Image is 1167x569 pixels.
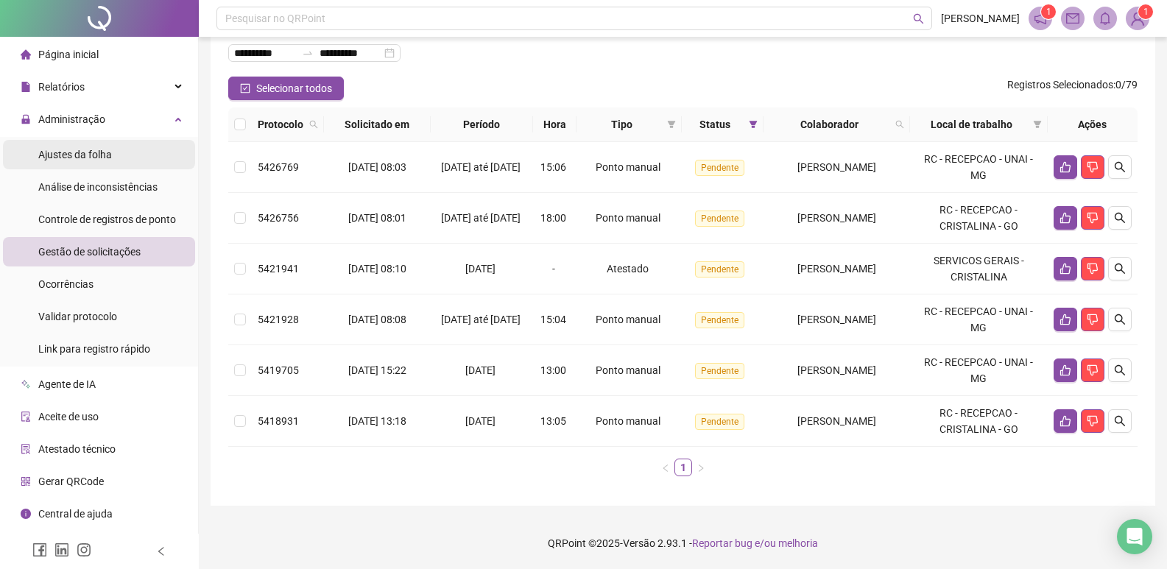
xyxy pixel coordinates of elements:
[1143,7,1149,17] span: 1
[695,211,744,227] span: Pendente
[228,77,344,100] button: Selecionar todos
[258,161,299,173] span: 5426769
[38,213,176,225] span: Controle de registros de ponto
[465,364,496,376] span: [DATE]
[348,415,406,427] span: [DATE] 13:18
[1060,415,1071,427] span: like
[1138,4,1153,19] sup: Atualize o seu contato no menu Meus Dados
[38,49,99,60] span: Página inicial
[695,363,744,379] span: Pendente
[1066,12,1079,25] span: mail
[596,415,660,427] span: Ponto manual
[910,345,1048,396] td: RC - RECEPCAO - UNAI - MG
[302,47,314,59] span: swap-right
[21,49,31,60] span: home
[306,113,321,135] span: search
[324,107,431,142] th: Solicitado em
[1087,161,1099,173] span: dislike
[256,80,332,96] span: Selecionar todos
[1114,212,1126,224] span: search
[21,476,31,487] span: qrcode
[540,314,566,325] span: 15:04
[441,212,521,224] span: [DATE] até [DATE]
[692,459,710,476] li: Próxima página
[674,459,692,476] li: 1
[309,120,318,129] span: search
[1041,4,1056,19] sup: 1
[1087,314,1099,325] span: dislike
[38,343,150,355] span: Link para registro rápido
[431,107,533,142] th: Período
[910,244,1048,294] td: SERVICOS GERAIS - CRISTALINA
[348,364,406,376] span: [DATE] 15:22
[1114,161,1126,173] span: search
[688,116,743,132] span: Status
[596,212,660,224] span: Ponto manual
[1046,7,1051,17] span: 1
[916,116,1027,132] span: Local de trabalho
[1114,314,1126,325] span: search
[533,107,577,142] th: Hora
[1060,314,1071,325] span: like
[258,314,299,325] span: 5421928
[1007,77,1138,100] span: : 0 / 79
[1114,364,1126,376] span: search
[657,459,674,476] li: Página anterior
[1060,263,1071,275] span: like
[540,415,566,427] span: 13:05
[348,212,406,224] span: [DATE] 08:01
[797,415,876,427] span: [PERSON_NAME]
[675,459,691,476] a: 1
[1099,12,1112,25] span: bell
[1127,7,1149,29] img: 76871
[258,415,299,427] span: 5418931
[797,314,876,325] span: [PERSON_NAME]
[1007,79,1113,91] span: Registros Selecionados
[38,181,158,193] span: Análise de inconsistências
[1087,263,1099,275] span: dislike
[895,120,904,129] span: search
[540,364,566,376] span: 13:00
[769,116,889,132] span: Colaborador
[38,149,112,160] span: Ajustes da folha
[1054,116,1132,132] div: Ações
[258,263,299,275] span: 5421941
[21,82,31,92] span: file
[667,120,676,129] span: filter
[348,314,406,325] span: [DATE] 08:08
[348,161,406,173] span: [DATE] 08:03
[695,160,744,176] span: Pendente
[21,509,31,519] span: info-circle
[258,212,299,224] span: 5426756
[54,543,69,557] span: linkedin
[258,116,303,132] span: Protocolo
[38,81,85,93] span: Relatórios
[441,314,521,325] span: [DATE] até [DATE]
[1060,364,1071,376] span: like
[797,212,876,224] span: [PERSON_NAME]
[797,364,876,376] span: [PERSON_NAME]
[910,396,1048,447] td: RC - RECEPCAO - CRISTALINA - GO
[302,47,314,59] span: to
[199,517,1167,569] footer: QRPoint © 2025 - 2.93.1 -
[1060,212,1071,224] span: like
[892,113,907,135] span: search
[657,459,674,476] button: left
[21,114,31,124] span: lock
[797,263,876,275] span: [PERSON_NAME]
[623,537,655,549] span: Versão
[38,246,141,258] span: Gestão de solicitações
[32,543,47,557] span: facebook
[596,314,660,325] span: Ponto manual
[941,10,1020,26] span: [PERSON_NAME]
[38,443,116,455] span: Atestado técnico
[38,113,105,125] span: Administração
[38,278,94,290] span: Ocorrências
[38,508,113,520] span: Central de ajuda
[258,364,299,376] span: 5419705
[695,414,744,430] span: Pendente
[38,411,99,423] span: Aceite de uso
[797,161,876,173] span: [PERSON_NAME]
[1087,364,1099,376] span: dislike
[540,161,566,173] span: 15:06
